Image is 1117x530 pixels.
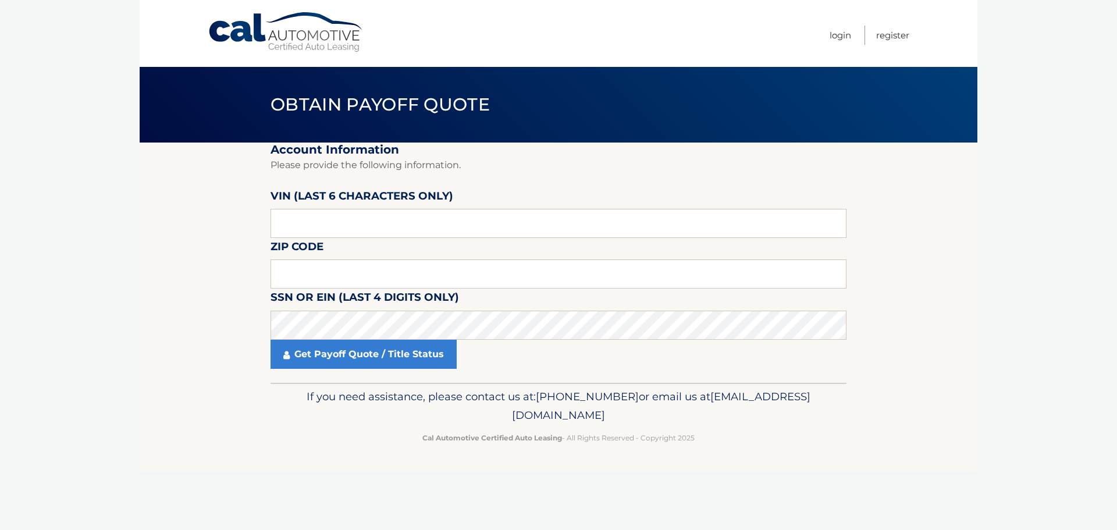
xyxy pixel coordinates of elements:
h2: Account Information [271,143,846,157]
strong: Cal Automotive Certified Auto Leasing [422,433,562,442]
label: SSN or EIN (last 4 digits only) [271,289,459,310]
a: Cal Automotive [208,12,365,53]
p: - All Rights Reserved - Copyright 2025 [278,432,839,444]
span: Obtain Payoff Quote [271,94,490,115]
a: Register [876,26,909,45]
a: Login [830,26,851,45]
a: Get Payoff Quote / Title Status [271,340,457,369]
label: VIN (last 6 characters only) [271,187,453,209]
p: If you need assistance, please contact us at: or email us at [278,387,839,425]
p: Please provide the following information. [271,157,846,173]
label: Zip Code [271,238,323,259]
span: [PHONE_NUMBER] [536,390,639,403]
